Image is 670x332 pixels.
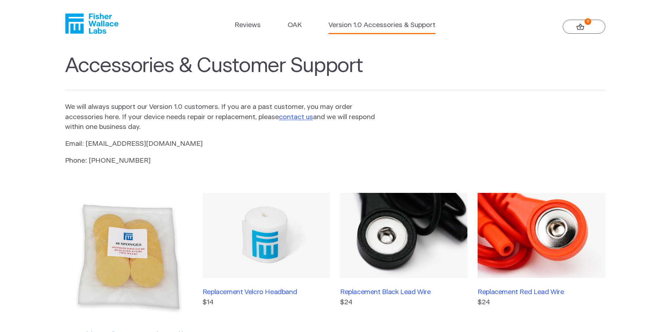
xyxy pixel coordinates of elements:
[340,288,467,296] h3: Replacement Black Lead Wire
[65,102,376,132] p: We will always support our Version 1.0 customers. If you are a past customer, you may order acces...
[478,298,605,308] p: $24
[340,193,467,278] img: Replacement Black Lead Wire
[203,298,330,308] p: $14
[328,20,435,31] a: Version 1.0 Accessories & Support
[203,193,330,278] img: Replacement Velcro Headband
[203,288,330,296] h3: Replacement Velcro Headband
[65,139,376,149] p: Email: [EMAIL_ADDRESS][DOMAIN_NAME]
[65,193,192,320] img: Extra Fisher Wallace Sponges (48 pack)
[65,13,119,34] a: Fisher Wallace
[288,20,302,31] a: OAK
[235,20,261,31] a: Reviews
[340,298,467,308] p: $24
[65,54,605,91] h1: Accessories & Customer Support
[279,114,313,121] a: contact us
[585,18,591,25] strong: 0
[65,156,376,166] p: Phone: [PHONE_NUMBER]
[478,288,605,296] h3: Replacement Red Lead Wire
[478,193,605,278] img: Replacement Red Lead Wire
[563,20,605,34] a: 0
